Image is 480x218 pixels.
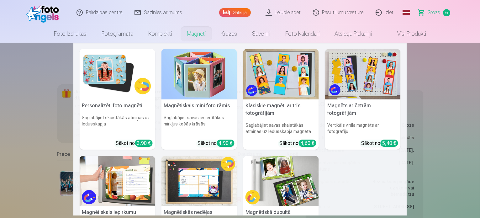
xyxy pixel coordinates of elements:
img: /fa1 [26,3,62,23]
div: 3,90 € [135,140,153,147]
div: Sākot no [116,140,153,147]
a: Foto kalendāri [278,25,327,43]
img: Magnētiskā dubultā fotogrāfija 6x9 cm [243,156,319,206]
a: Komplekti [141,25,179,43]
img: Magnēts ar četrām fotogrāfijām [325,49,401,99]
span: 6 [443,9,450,16]
a: Krūzes [213,25,245,43]
div: Sākot no [198,140,235,147]
a: Magnēts ar četrām fotogrāfijāmMagnēts ar četrām fotogrāfijāmVertikāls vinila magnēts ar fotogrāfi... [325,49,401,150]
div: 4,90 € [217,140,235,147]
img: Magnētiskais iepirkumu saraksts [80,156,155,206]
span: Grozs [428,9,440,16]
img: Magnētiskās nedēļas piezīmes/grafiki 20x30 cm [161,156,237,206]
a: Magnētiskais mini foto rāmisMagnētiskais mini foto rāmisSaglabājiet savus iecienītākos mirkļus ko... [161,49,237,150]
img: Klasiskie magnēti ar trīs fotogrāfijām [243,49,319,99]
h5: Personalizēti foto magnēti [80,99,155,112]
div: Sākot no [280,140,316,147]
div: 4,60 € [299,140,316,147]
h6: Vertikāls vinila magnēts ar fotogrāfiju [325,120,401,137]
a: Fotogrāmata [94,25,141,43]
a: Personalizēti foto magnētiPersonalizēti foto magnētiSaglabājiet skaistākās atmiņas uz ledusskapja... [80,49,155,150]
h5: Magnētiskais mini foto rāmis [161,99,237,112]
div: Sākot no [361,140,398,147]
h5: Magnēts ar četrām fotogrāfijām [325,99,401,120]
a: Galerija [219,8,251,17]
h6: Saglabājiet savus iecienītākos mirkļus košās krāsās [161,112,237,137]
a: Atslēgu piekariņi [327,25,380,43]
a: Visi produkti [380,25,434,43]
h6: Saglabājiet skaistākās atmiņas uz ledusskapja [80,112,155,137]
a: Magnēti [179,25,213,43]
h5: Klasiskie magnēti ar trīs fotogrāfijām [243,99,319,120]
a: Klasiskie magnēti ar trīs fotogrāfijāmKlasiskie magnēti ar trīs fotogrāfijāmSaglabājiet savas ska... [243,49,319,150]
img: Personalizēti foto magnēti [80,49,155,99]
div: 5,40 € [381,140,398,147]
a: Suvenīri [245,25,278,43]
a: Foto izdrukas [46,25,94,43]
img: Magnētiskais mini foto rāmis [161,49,237,99]
h6: Saglabājiet savas skaistākās atmiņas uz ledusskapja magnēta [243,120,319,137]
